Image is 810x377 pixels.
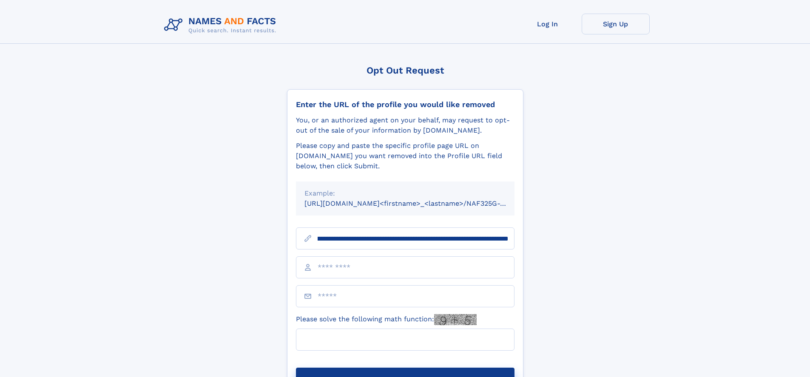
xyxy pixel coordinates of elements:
[296,314,477,325] label: Please solve the following math function:
[514,14,582,34] a: Log In
[296,141,514,171] div: Please copy and paste the specific profile page URL on [DOMAIN_NAME] you want removed into the Pr...
[296,100,514,109] div: Enter the URL of the profile you would like removed
[582,14,650,34] a: Sign Up
[304,188,506,198] div: Example:
[304,199,531,207] small: [URL][DOMAIN_NAME]<firstname>_<lastname>/NAF325G-xxxxxxxx
[161,14,283,37] img: Logo Names and Facts
[296,115,514,136] div: You, or an authorized agent on your behalf, may request to opt-out of the sale of your informatio...
[287,65,523,76] div: Opt Out Request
